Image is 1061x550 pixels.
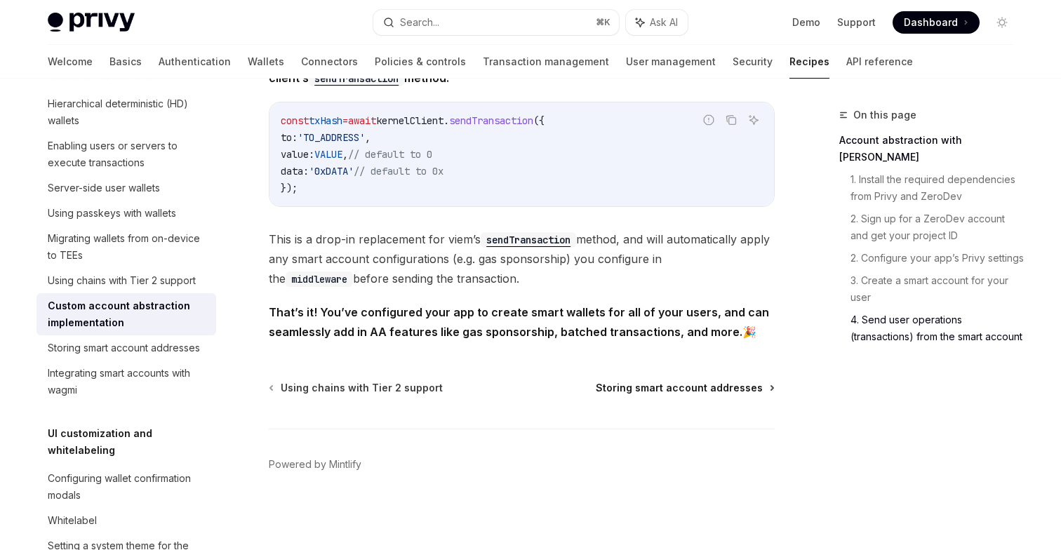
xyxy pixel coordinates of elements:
[281,182,298,194] span: });
[850,309,1025,348] a: 4. Send user operations (transactions) from the smart account
[36,466,216,508] a: Configuring wallet confirmation modals
[839,129,1025,168] a: Account abstraction with [PERSON_NAME]
[36,508,216,533] a: Whitelabel
[48,95,208,129] div: Hierarchical deterministic (HD) wallets
[650,15,678,29] span: Ask AI
[626,45,716,79] a: User management
[269,229,775,288] span: This is a drop-in replacement for viem’s method, and will automatically apply any smart account c...
[281,114,309,127] span: const
[375,45,466,79] a: Policies & controls
[850,168,1025,208] a: 1. Install the required dependencies from Privy and ZeroDev
[745,111,763,129] button: Ask AI
[846,45,913,79] a: API reference
[443,114,449,127] span: .
[348,148,432,161] span: // default to 0
[48,272,196,289] div: Using chains with Tier 2 support
[269,302,775,342] span: 🎉
[36,226,216,268] a: Migrating wallets from on-device to TEEs
[48,45,93,79] a: Welcome
[533,114,545,127] span: ({
[309,165,354,177] span: '0xDATA'
[373,10,619,35] button: Search...⌘K
[354,165,443,177] span: // default to 0x
[309,71,404,85] a: sendTransaction
[48,230,208,264] div: Migrating wallets from on-device to TEEs
[789,45,829,79] a: Recipes
[36,335,216,361] a: Storing smart account addresses
[248,45,284,79] a: Wallets
[837,15,876,29] a: Support
[36,293,216,335] a: Custom account abstraction implementation
[449,114,533,127] span: sendTransaction
[48,180,160,196] div: Server-side user wallets
[483,45,609,79] a: Transaction management
[481,232,576,248] code: sendTransaction
[36,175,216,201] a: Server-side user wallets
[309,71,404,86] code: sendTransaction
[269,305,769,339] strong: That’s it! You’ve configured your app to create smart wallets for all of your users, and can seam...
[48,297,208,331] div: Custom account abstraction implementation
[36,268,216,293] a: Using chains with Tier 2 support
[48,137,208,171] div: Enabling users or servers to execute transactions
[733,45,773,79] a: Security
[309,114,342,127] span: txHash
[348,114,376,127] span: await
[48,425,216,459] h5: UI customization and whitelabeling
[286,271,353,287] code: middleware
[400,14,439,31] div: Search...
[850,269,1025,309] a: 3. Create a smart account for your user
[853,107,916,123] span: On this page
[596,381,763,395] span: Storing smart account addresses
[298,131,365,144] span: 'TO_ADDRESS'
[893,11,980,34] a: Dashboard
[792,15,820,29] a: Demo
[626,10,688,35] button: Ask AI
[281,148,314,161] span: value:
[376,114,443,127] span: kernelClient
[281,131,298,144] span: to:
[281,381,443,395] span: Using chains with Tier 2 support
[481,232,576,246] a: sendTransaction
[301,45,358,79] a: Connectors
[48,340,200,356] div: Storing smart account addresses
[48,470,208,504] div: Configuring wallet confirmation modals
[36,201,216,226] a: Using passkeys with wallets
[596,381,773,395] a: Storing smart account addresses
[850,208,1025,247] a: 2. Sign up for a ZeroDev account and get your project ID
[314,148,342,161] span: VALUE
[904,15,958,29] span: Dashboard
[48,365,208,398] div: Integrating smart accounts with wagmi
[270,381,443,395] a: Using chains with Tier 2 support
[48,13,135,32] img: light logo
[109,45,142,79] a: Basics
[700,111,718,129] button: Report incorrect code
[281,165,309,177] span: data:
[850,247,1025,269] a: 2. Configure your app’s Privy settings
[269,457,361,471] a: Powered by Mintlify
[991,11,1013,34] button: Toggle dark mode
[596,17,610,28] span: ⌘ K
[36,361,216,403] a: Integrating smart accounts with wagmi
[36,91,216,133] a: Hierarchical deterministic (HD) wallets
[48,512,97,529] div: Whitelabel
[48,205,176,222] div: Using passkeys with wallets
[365,131,371,144] span: ,
[342,114,348,127] span: =
[722,111,740,129] button: Copy the contents from the code block
[36,133,216,175] a: Enabling users or servers to execute transactions
[159,45,231,79] a: Authentication
[342,148,348,161] span: ,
